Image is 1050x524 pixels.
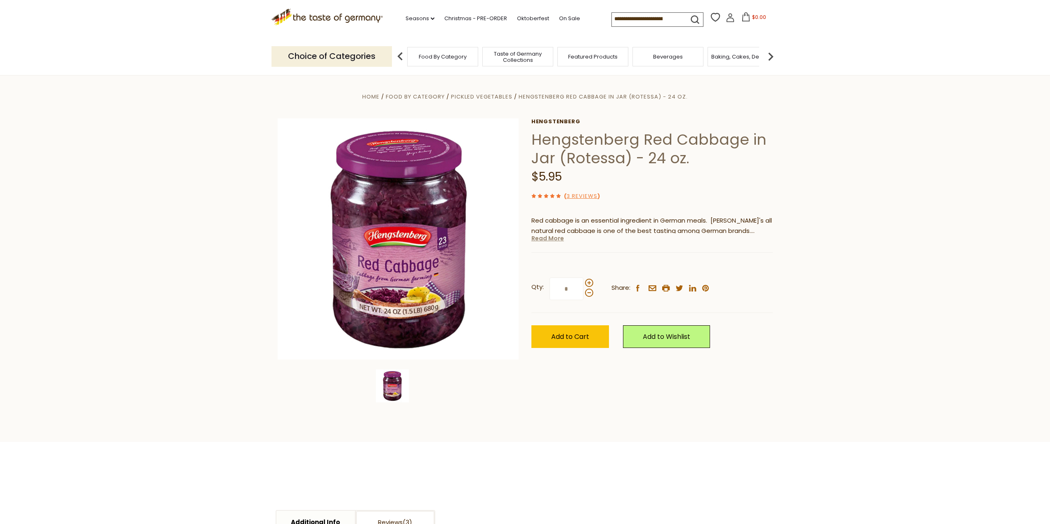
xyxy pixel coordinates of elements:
[531,325,609,348] button: Add to Cart
[485,51,551,63] a: Taste of Germany Collections
[362,93,380,101] a: Home
[762,48,779,65] img: next arrow
[653,54,683,60] a: Beverages
[531,130,773,167] h1: Hengstenberg Red Cabbage in Jar (Rotessa) - 24 oz.
[519,93,688,101] a: Hengstenberg Red Cabbage in Jar (Rotessa) - 24 oz.
[531,234,564,242] a: Read More
[451,93,512,101] a: Pickled Vegetables
[386,93,445,101] a: Food By Category
[736,12,772,25] button: $0.00
[531,216,773,236] p: Red cabbage is an essential ingredient in German meals. [PERSON_NAME]'s all natural red cabbage i...
[531,118,773,125] a: Hengstenberg
[517,14,549,23] a: Oktoberfest
[623,325,710,348] a: Add to Wishlist
[419,54,467,60] a: Food By Category
[392,48,408,65] img: previous arrow
[444,14,507,23] a: Christmas - PRE-ORDER
[752,14,766,21] span: $0.00
[531,282,544,292] strong: Qty:
[376,369,409,402] img: Hengstenberg Red Cabbage
[406,14,434,23] a: Seasons
[271,46,392,66] p: Choice of Categories
[611,283,630,293] span: Share:
[550,277,583,300] input: Qty:
[566,192,597,201] a: 3 Reviews
[551,332,589,341] span: Add to Cart
[568,54,618,60] a: Featured Products
[564,192,600,200] span: ( )
[531,169,562,185] span: $5.95
[711,54,775,60] a: Baking, Cakes, Desserts
[559,14,580,23] a: On Sale
[278,118,519,360] img: Hengstenberg Red Cabbage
